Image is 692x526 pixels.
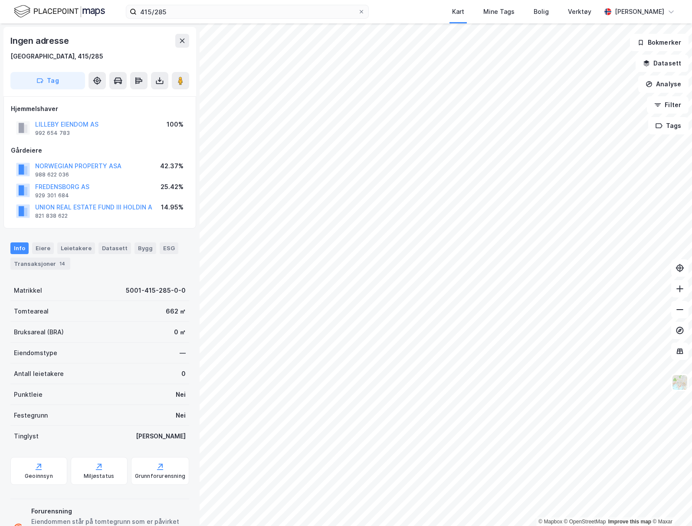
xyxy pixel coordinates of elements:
div: Eiendomstype [14,348,57,358]
div: [PERSON_NAME] [136,431,186,441]
div: 100% [167,119,184,130]
div: Ingen adresse [10,34,70,48]
div: Datasett [98,242,131,254]
iframe: Chat Widget [649,484,692,526]
div: Antall leietakere [14,369,64,379]
div: Festegrunn [14,410,48,421]
div: Info [10,242,29,254]
div: Hjemmelshaver [11,104,189,114]
div: 988 622 036 [35,171,69,178]
div: Nei [176,389,186,400]
div: Tomteareal [14,306,49,317]
div: 0 ㎡ [174,327,186,337]
div: Leietakere [57,242,95,254]
button: Tags [648,117,689,134]
div: Kart [452,7,464,17]
div: Bygg [134,242,156,254]
div: Grunnforurensning [135,473,185,480]
button: Datasett [636,55,689,72]
div: 662 ㎡ [166,306,186,317]
div: Matrikkel [14,285,42,296]
div: 821 838 622 [35,212,68,219]
button: Tag [10,72,85,89]
img: logo.f888ab2527a4732fd821a326f86c7f29.svg [14,4,105,19]
div: Transaksjoner [10,258,70,270]
div: ESG [160,242,178,254]
div: — [180,348,186,358]
div: 14 [58,259,67,268]
div: Forurensning [31,506,186,516]
div: Punktleie [14,389,43,400]
a: Mapbox [538,519,562,525]
div: [PERSON_NAME] [615,7,664,17]
div: Mine Tags [483,7,515,17]
div: Nei [176,410,186,421]
div: Tinglyst [14,431,39,441]
div: 929 301 684 [35,192,69,199]
div: 14.95% [161,202,184,212]
div: Gårdeiere [11,145,189,156]
div: Bruksareal (BRA) [14,327,64,337]
div: Geoinnsyn [25,473,53,480]
div: 5001-415-285-0-0 [126,285,186,296]
div: 25.42% [161,182,184,192]
div: Eiere [32,242,54,254]
input: Søk på adresse, matrikkel, gårdeiere, leietakere eller personer [137,5,358,18]
img: Z [672,374,688,391]
a: Improve this map [608,519,651,525]
div: Bolig [534,7,549,17]
div: 0 [181,369,186,379]
div: 992 654 783 [35,130,70,137]
div: Verktøy [568,7,591,17]
button: Analyse [638,75,689,93]
button: Bokmerker [630,34,689,51]
a: OpenStreetMap [564,519,606,525]
div: [GEOGRAPHIC_DATA], 415/285 [10,51,103,62]
button: Filter [647,96,689,114]
div: Miljøstatus [84,473,114,480]
div: 42.37% [160,161,184,171]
